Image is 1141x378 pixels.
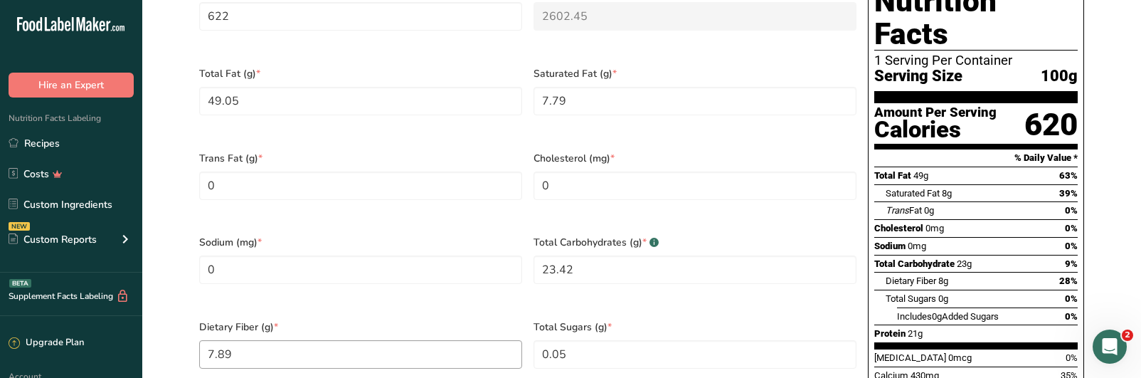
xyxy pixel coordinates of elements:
[1065,205,1078,216] span: 0%
[199,320,522,335] span: Dietary Fiber (g)
[948,352,972,363] span: 0mcg
[1122,330,1133,341] span: 2
[534,235,856,250] span: Total Carbohydrates (g)
[886,293,936,304] span: Total Sugars
[1065,293,1078,304] span: 0%
[874,106,997,120] div: Amount Per Serving
[1059,275,1078,286] span: 28%
[9,73,134,98] button: Hire an Expert
[874,170,911,181] span: Total Fat
[199,66,522,81] span: Total Fat (g)
[874,53,1078,68] div: 1 Serving Per Container
[886,188,940,199] span: Saturated Fat
[9,222,30,231] div: NEW
[9,232,97,247] div: Custom Reports
[1041,68,1078,85] span: 100g
[1059,188,1078,199] span: 39%
[874,328,906,339] span: Protein
[897,311,999,322] span: Includes Added Sugars
[874,68,962,85] span: Serving Size
[874,223,923,233] span: Cholesterol
[1059,170,1078,181] span: 63%
[942,188,952,199] span: 8g
[9,336,84,350] div: Upgrade Plan
[874,258,955,269] span: Total Carbohydrate
[1093,330,1127,364] iframe: Intercom live chat
[886,205,922,216] span: Fat
[199,151,522,166] span: Trans Fat (g)
[1024,106,1078,144] div: 620
[1066,352,1078,363] span: 0%
[9,279,31,288] div: BETA
[874,149,1078,167] section: % Daily Value *
[534,151,856,166] span: Cholesterol (mg)
[1065,223,1078,233] span: 0%
[886,275,936,286] span: Dietary Fiber
[932,311,942,322] span: 0g
[957,258,972,269] span: 23g
[874,241,906,251] span: Sodium
[1065,311,1078,322] span: 0%
[886,205,909,216] i: Trans
[908,241,926,251] span: 0mg
[913,170,928,181] span: 49g
[938,275,948,286] span: 8g
[924,205,934,216] span: 0g
[534,66,856,81] span: Saturated Fat (g)
[534,320,856,335] span: Total Sugars (g)
[925,223,944,233] span: 0mg
[1065,258,1078,269] span: 9%
[874,352,946,363] span: [MEDICAL_DATA]
[908,328,923,339] span: 21g
[938,293,948,304] span: 0g
[199,235,522,250] span: Sodium (mg)
[1065,241,1078,251] span: 0%
[874,120,997,140] div: Calories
